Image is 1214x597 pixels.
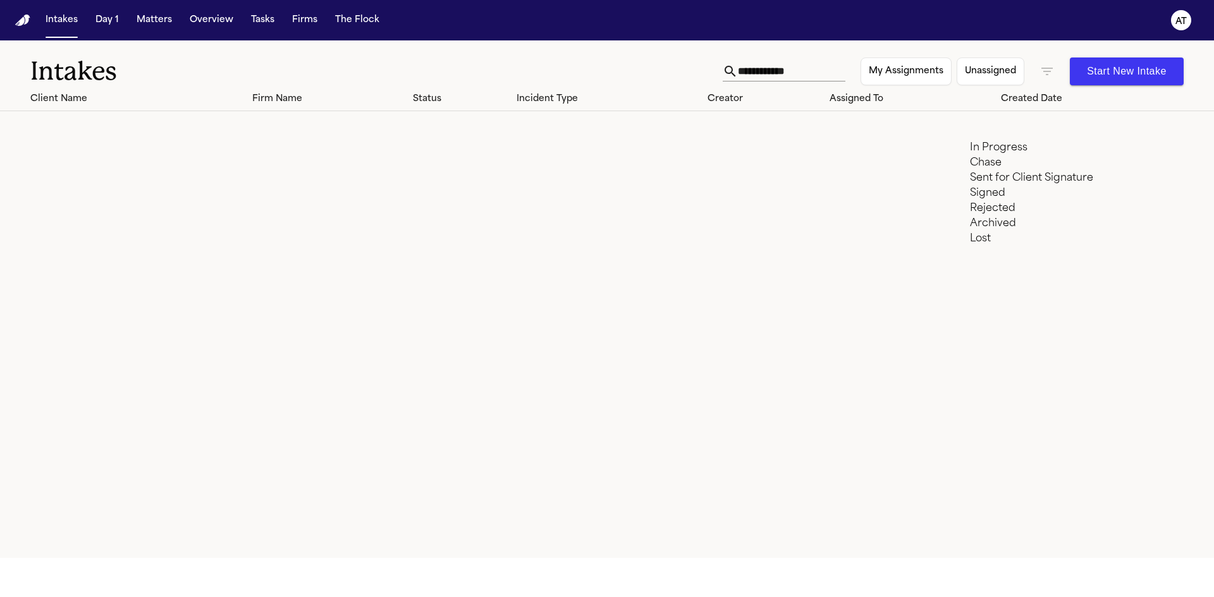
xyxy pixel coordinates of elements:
[330,9,384,32] button: The Flock
[1001,92,1182,106] div: Created Date
[40,9,83,32] button: Intakes
[970,201,1124,216] li: Rejected
[252,92,403,106] div: Firm Name
[517,92,698,106] div: Incident Type
[30,56,723,87] h1: Intakes
[15,15,30,27] img: Finch Logo
[90,9,124,32] button: Day 1
[413,92,506,106] div: Status
[970,186,1124,201] li: Signed
[957,57,1024,85] button: Unassigned
[708,92,819,106] div: Creator
[970,231,1124,246] li: Lost
[1070,57,1184,85] button: Start New Intake
[287,9,322,32] button: Firms
[30,92,242,106] div: Client Name
[830,92,990,106] div: Assigned To
[970,140,1124,155] li: In Progress
[970,155,1124,171] li: Chase
[970,171,1124,186] li: Sent for Client Signature
[970,216,1124,231] li: Archived
[132,9,177,32] button: Matters
[185,9,238,32] button: Overview
[15,15,30,27] a: Home
[861,57,952,85] button: My Assignments
[246,9,279,32] button: Tasks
